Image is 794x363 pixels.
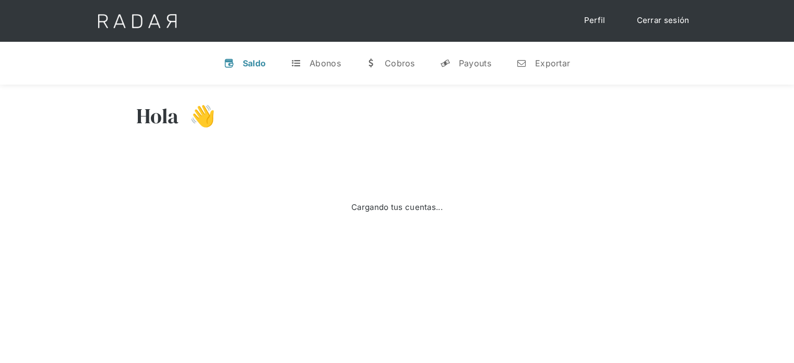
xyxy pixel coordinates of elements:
div: Cobros [385,58,415,68]
a: Perfil [574,10,616,31]
div: t [291,58,301,68]
div: w [366,58,376,68]
h3: Hola [136,103,179,129]
div: n [516,58,527,68]
a: Cerrar sesión [626,10,700,31]
div: Exportar [535,58,570,68]
h3: 👋 [179,103,216,129]
div: y [440,58,451,68]
div: v [224,58,234,68]
div: Cargando tus cuentas... [351,202,443,214]
div: Payouts [459,58,491,68]
div: Saldo [243,58,266,68]
div: Abonos [310,58,341,68]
